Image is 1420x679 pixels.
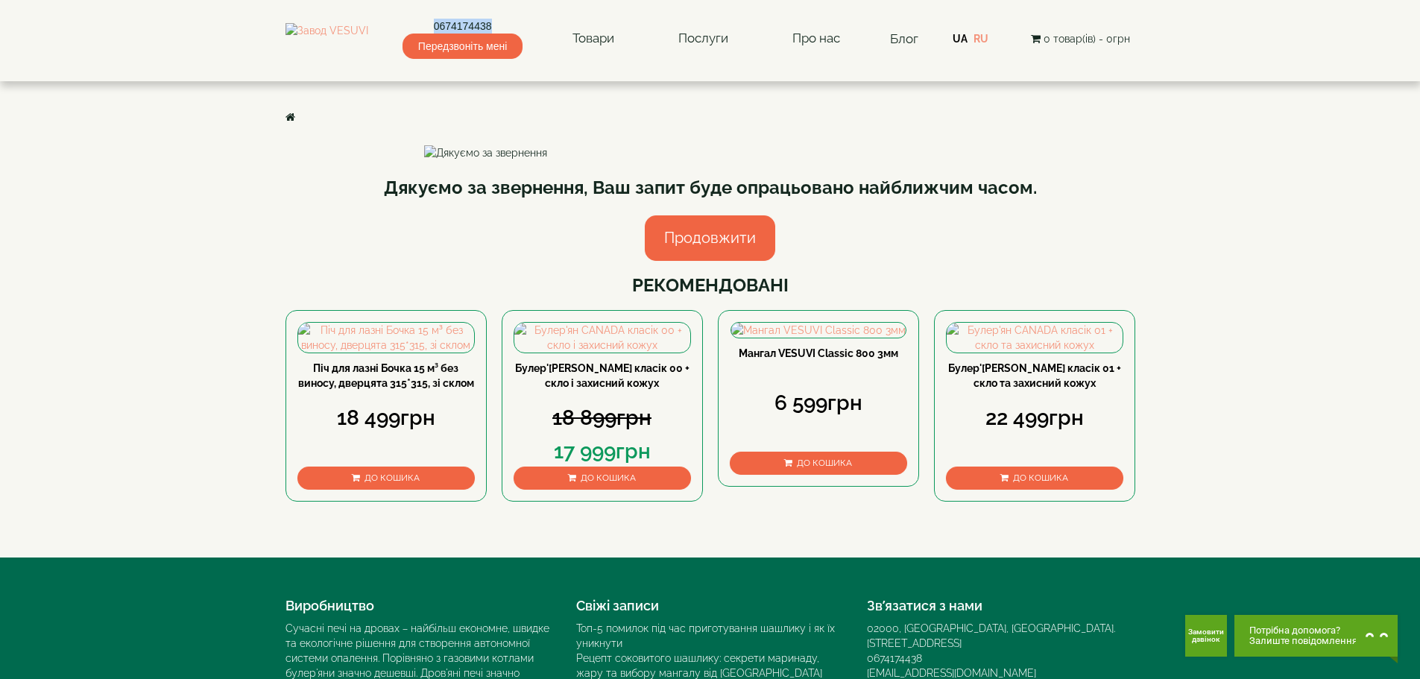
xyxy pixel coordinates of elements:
[946,403,1123,433] div: 22 499грн
[1013,473,1068,483] span: До кошика
[663,22,743,56] a: Послуги
[514,403,691,433] div: 18 899грн
[645,215,775,261] a: Продовжити
[730,388,907,418] div: 6 599грн
[731,323,906,338] img: Мангал VESUVI Classic 800 3мм
[890,31,918,46] a: Блог
[576,622,835,649] a: Топ-5 помилок під час приготування шашлику і як їх уникнути
[953,33,968,45] a: UA
[730,452,907,475] button: До кошика
[1234,615,1398,657] button: Chat button
[948,362,1121,389] a: Булер'[PERSON_NAME] класік 01 + скло та захисний кожух
[867,667,1036,679] a: [EMAIL_ADDRESS][DOMAIN_NAME]
[285,23,368,54] img: Завод VESUVI
[1044,33,1130,45] span: 0 товар(ів) - 0грн
[1185,628,1227,643] span: Замовити дзвінок
[1185,615,1227,657] button: Get Call button
[576,652,822,679] a: Рецепт соковитого шашлику: секрети маринаду, жару та вибору мангалу від [GEOGRAPHIC_DATA]
[298,323,474,353] img: Піч для лазні Бочка 15 м³ без виносу, дверцята 315*315, зі склом
[514,437,691,467] div: 17 999грн
[777,22,855,56] a: Про нас
[403,34,523,59] span: Передзвоніть мені
[946,467,1123,490] button: До кошика
[424,145,997,160] img: Дякуємо за звернення
[576,599,845,613] h4: Свіжі записи
[365,473,420,483] span: До кошика
[797,458,852,468] span: До кошика
[867,599,1135,613] h4: Зв’язатися з нами
[867,621,1135,651] div: 02000, [GEOGRAPHIC_DATA], [GEOGRAPHIC_DATA]. [STREET_ADDRESS]
[1249,625,1357,636] span: Потрібна допомога?
[867,652,922,664] a: 0674174438
[1249,636,1357,646] span: Залиште повідомлення
[403,19,523,34] a: 0674174438
[581,473,636,483] span: До кошика
[947,323,1123,353] img: Булер'ян CANADA класік 01 + скло та захисний кожух
[515,362,690,389] a: Булер'[PERSON_NAME] класік 00 + скло і захисний кожух
[514,323,690,353] img: Булер'ян CANADA класік 00 + скло і захисний кожух
[298,362,474,389] a: Піч для лазні Бочка 15 м³ без виносу, дверцята 315*315, зі склом
[514,467,691,490] button: До кошика
[1026,31,1135,47] button: 0 товар(ів) - 0грн
[297,467,475,490] button: До кошика
[297,403,475,433] div: 18 499грн
[739,347,898,359] a: Мангал VESUVI Classic 800 3мм
[974,33,988,45] a: RU
[558,22,629,56] a: Товари
[285,175,1135,200] div: Дякуємо за звернення, Ваш запит буде опрацьовано найближчим часом.
[285,599,554,613] h4: Виробництво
